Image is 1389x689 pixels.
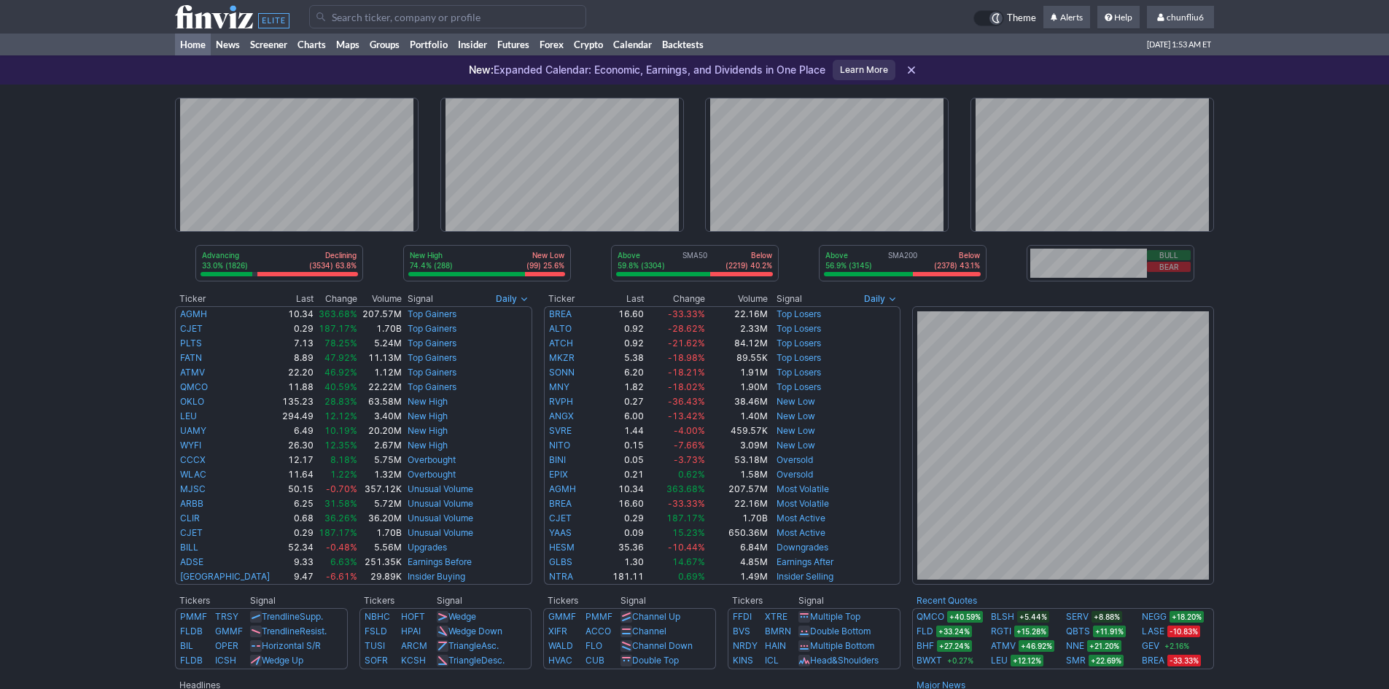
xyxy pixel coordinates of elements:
[733,655,753,666] a: KINS
[668,410,705,421] span: -13.42%
[934,260,980,270] p: (2378) 43.1%
[330,454,357,465] span: 8.18%
[706,322,769,336] td: 2.33M
[765,626,791,637] a: BMRN
[706,306,769,322] td: 22.16M
[526,250,564,260] p: New Low
[180,440,201,451] a: WYFI
[706,424,769,438] td: 459.57K
[408,454,456,465] a: Overbought
[777,410,815,421] a: New Low
[245,34,292,55] a: Screener
[262,611,323,622] a: TrendlineSupp.
[180,454,206,465] a: CCCX
[991,653,1008,668] a: LEU
[175,34,211,55] a: Home
[777,381,821,392] a: Top Losers
[668,367,705,378] span: -18.21%
[365,611,390,622] a: NBHC
[594,424,645,438] td: 1.44
[408,571,465,582] a: Insider Buying
[733,626,750,637] a: BVS
[1167,12,1204,23] span: chunfliu6
[365,655,388,666] a: SOFR
[358,467,402,482] td: 1.32M
[180,626,203,637] a: FLDB
[585,611,612,622] a: PMMF
[777,396,815,407] a: New Low
[973,10,1036,26] a: Theme
[469,63,825,77] p: Expanded Calendar: Economic, Earnings, and Dividends in One Place
[632,655,679,666] a: Double Top
[1147,6,1214,29] a: chunfliu6
[548,626,567,637] a: XIFR
[215,611,238,622] a: TRSY
[594,438,645,453] td: 0.15
[549,469,568,480] a: EPIX
[262,611,300,622] span: Trendline
[1097,6,1140,29] a: Help
[180,338,202,349] a: PLTS
[180,640,193,651] a: BIL
[292,34,331,55] a: Charts
[618,250,665,260] p: Above
[448,640,499,651] a: TriangleAsc.
[645,292,707,306] th: Change
[594,306,645,322] td: 16.60
[549,352,575,363] a: MKZR
[548,655,572,666] a: HVAC
[825,250,872,260] p: Above
[706,467,769,482] td: 1.58M
[405,34,453,55] a: Portfolio
[408,513,473,523] a: Unusual Volume
[666,513,705,523] span: 187.17%
[668,323,705,334] span: -28.62%
[777,542,828,553] a: Downgrades
[1142,624,1164,639] a: LASE
[777,425,815,436] a: New Low
[594,380,645,394] td: 1.82
[991,610,1014,624] a: BLSH
[917,624,933,639] a: FLD
[549,338,573,349] a: ATCH
[401,611,425,622] a: HOFT
[534,34,569,55] a: Forex
[279,497,314,511] td: 6.25
[331,34,365,55] a: Maps
[526,260,564,270] p: (99) 25.6%
[825,260,872,270] p: 56.9% (3145)
[706,438,769,453] td: 3.09M
[569,34,608,55] a: Crypto
[202,260,248,270] p: 33.0% (1826)
[330,469,357,480] span: 1.22%
[765,655,779,666] a: ICL
[1142,639,1159,653] a: GEV
[262,655,303,666] a: Wedge Up
[202,250,248,260] p: Advancing
[777,308,821,319] a: Top Losers
[358,438,402,453] td: 2.67M
[408,338,456,349] a: Top Gainers
[991,624,1011,639] a: RGTI
[408,425,448,436] a: New High
[824,250,981,272] div: SMA200
[777,440,815,451] a: New Low
[180,571,270,582] a: [GEOGRAPHIC_DATA]
[777,571,833,582] a: Insider Selling
[1007,10,1036,26] span: Theme
[706,394,769,409] td: 38.46M
[777,498,829,509] a: Most Volatile
[777,323,821,334] a: Top Losers
[448,655,505,666] a: TriangleDesc.
[180,323,203,334] a: CJET
[211,34,245,55] a: News
[408,367,456,378] a: Top Gainers
[358,365,402,380] td: 1.12M
[1043,6,1090,29] a: Alerts
[917,610,944,624] a: QMCO
[492,292,532,306] button: Signals interval
[544,292,594,306] th: Ticker
[706,336,769,351] td: 84.12M
[618,260,665,270] p: 59.8% (3304)
[733,640,758,651] a: NRDY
